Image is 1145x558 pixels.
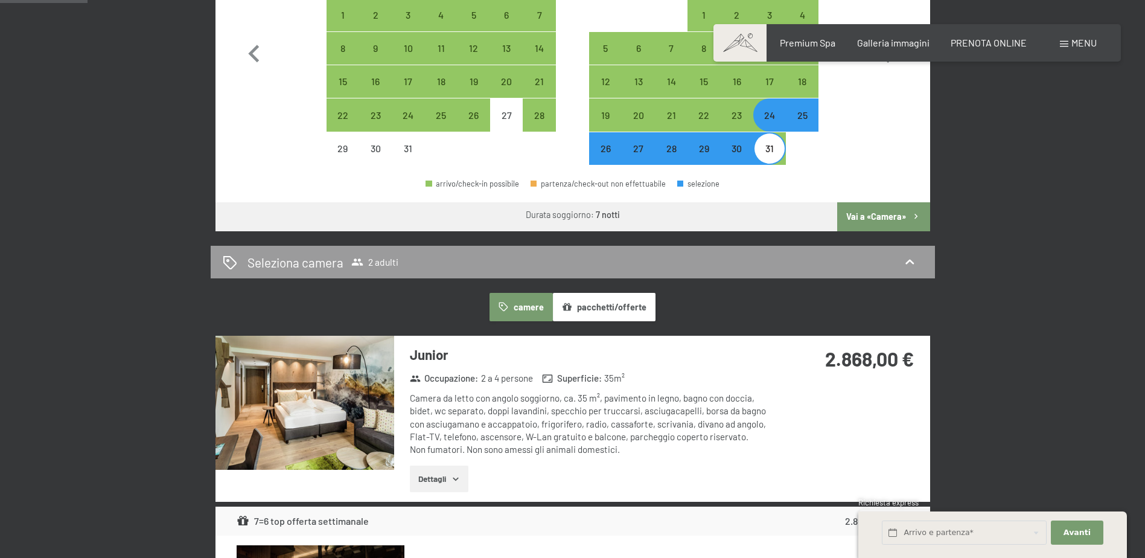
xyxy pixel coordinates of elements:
div: Thu Dec 11 2025 [425,32,458,65]
div: Sun Jan 18 2026 [786,65,818,98]
div: Fri Dec 12 2025 [458,32,490,65]
span: Richiesta express [858,498,919,507]
div: arrivo/check-in possibile [359,98,392,131]
div: 9 [360,43,391,74]
div: arrivo/check-in possibile [589,65,622,98]
div: Thu Jan 22 2026 [687,98,720,131]
div: Wed Jan 28 2026 [655,132,687,165]
div: arrivo/check-in possibile [687,98,720,131]
div: Mon Dec 22 2025 [327,98,359,131]
div: 2 [721,10,751,40]
div: arrivo/check-in possibile [392,32,424,65]
div: 12 [590,77,620,107]
div: 17 [393,77,423,107]
div: arrivo/check-in possibile [720,132,753,165]
div: 19 [590,111,620,141]
div: 6 [624,43,654,74]
div: 2 [360,10,391,40]
div: 26 [590,144,620,174]
div: 18 [426,77,456,107]
div: arrivo/check-in possibile [786,32,818,65]
div: Sun Dec 21 2025 [523,65,555,98]
a: Galleria immagini [857,37,930,48]
div: Sat Jan 31 2026 [753,132,786,165]
div: Wed Dec 31 2025 [392,132,424,165]
div: arrivo/check-in possibile [622,32,655,65]
div: arrivo/check-in non effettuabile [392,132,424,165]
div: Fri Jan 23 2026 [720,98,753,131]
div: 11 [426,43,456,74]
div: 20 [491,77,521,107]
div: Sun Dec 28 2025 [523,98,555,131]
button: pacchetti/offerte [553,293,655,321]
div: arrivo/check-in possibile [392,65,424,98]
div: arrivo/check-in possibile [589,98,622,131]
img: mss_renderimg.php [215,336,394,470]
div: 19 [459,77,489,107]
div: Sun Dec 14 2025 [523,32,555,65]
div: arrivo/check-in possibile [753,65,786,98]
div: 27 [491,111,521,141]
div: Tue Dec 23 2025 [359,98,392,131]
div: arrivo/check-in possibile [786,98,818,131]
span: 35 m² [604,372,625,385]
div: 7 [524,10,554,40]
div: Fri Jan 30 2026 [720,132,753,165]
div: Tue Dec 30 2025 [359,132,392,165]
div: Thu Dec 18 2025 [425,65,458,98]
div: 17 [754,77,785,107]
div: 15 [328,77,358,107]
div: 6 [491,10,521,40]
div: Tue Jan 20 2026 [622,98,655,131]
div: Mon Jan 19 2026 [589,98,622,131]
div: arrivo/check-in non effettuabile [327,132,359,165]
div: Wed Jan 07 2026 [655,32,687,65]
div: Fri Dec 19 2025 [458,65,490,98]
div: arrivo/check-in possibile [359,32,392,65]
div: Tue Dec 09 2025 [359,32,392,65]
div: Fri Dec 26 2025 [458,98,490,131]
a: PRENOTA ONLINE [951,37,1027,48]
div: Camera da letto con angolo soggiorno, ca. 35 m², pavimento in legno, bagno con doccia, bidet, wc ... [410,392,769,456]
div: 4 [426,10,456,40]
div: arrivo/check-in possibile [720,98,753,131]
div: arrivo/check-in possibile [425,65,458,98]
div: Durata soggiorno: [526,209,620,221]
div: Mon Dec 29 2025 [327,132,359,165]
div: Tue Jan 13 2026 [622,65,655,98]
div: 23 [721,111,751,141]
div: arrivo/check-in possibile [687,32,720,65]
div: 13 [624,77,654,107]
div: 30 [721,144,751,174]
div: 25 [426,111,456,141]
div: Tue Dec 16 2025 [359,65,392,98]
div: arrivo/check-in possibile [753,98,786,131]
h2: Seleziona camera [247,254,343,271]
div: 7 [656,43,686,74]
div: arrivo/check-in possibile [458,98,490,131]
span: Menu [1071,37,1097,48]
div: 12 [459,43,489,74]
div: 21 [524,77,554,107]
div: Fri Jan 16 2026 [720,65,753,98]
div: 14 [524,43,554,74]
div: 23 [360,111,391,141]
div: Sat Jan 17 2026 [753,65,786,98]
div: Mon Dec 15 2025 [327,65,359,98]
div: 8 [328,43,358,74]
button: Vai a «Camera» [837,202,930,231]
div: 30 [360,144,391,174]
div: arrivo/check-in possibile [655,65,687,98]
div: Thu Dec 25 2025 [425,98,458,131]
div: 5 [459,10,489,40]
div: 22 [689,111,719,141]
strong: 2.868,00 € [845,515,888,527]
div: arrivo/check-in possibile [523,32,555,65]
button: Dettagli [410,466,468,492]
div: arrivo/check-in possibile [327,65,359,98]
div: arrivo/check-in possibile [622,65,655,98]
div: Mon Jan 26 2026 [589,132,622,165]
div: Wed Dec 17 2025 [392,65,424,98]
b: 7 notti [596,210,620,220]
div: Thu Jan 08 2026 [687,32,720,65]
